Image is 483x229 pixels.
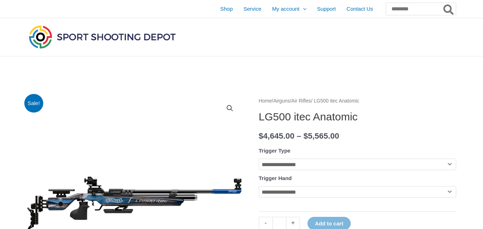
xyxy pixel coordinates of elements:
[259,131,263,140] span: $
[27,24,177,50] img: Sport Shooting Depot
[304,131,308,140] span: $
[304,131,339,140] bdi: 5,565.00
[223,102,236,115] a: View full-screen image gallery
[297,131,301,140] span: –
[259,96,456,106] nav: Breadcrumb
[442,3,456,15] button: Search
[259,131,295,140] bdi: 4,645.00
[259,110,456,123] h1: LG500 itec Anatomic
[259,148,291,154] label: Trigger Type
[259,98,272,104] a: Home
[273,98,290,104] a: Airguns
[259,175,292,181] label: Trigger Hand
[24,94,43,113] span: Sale!
[291,98,311,104] a: Air Rifles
